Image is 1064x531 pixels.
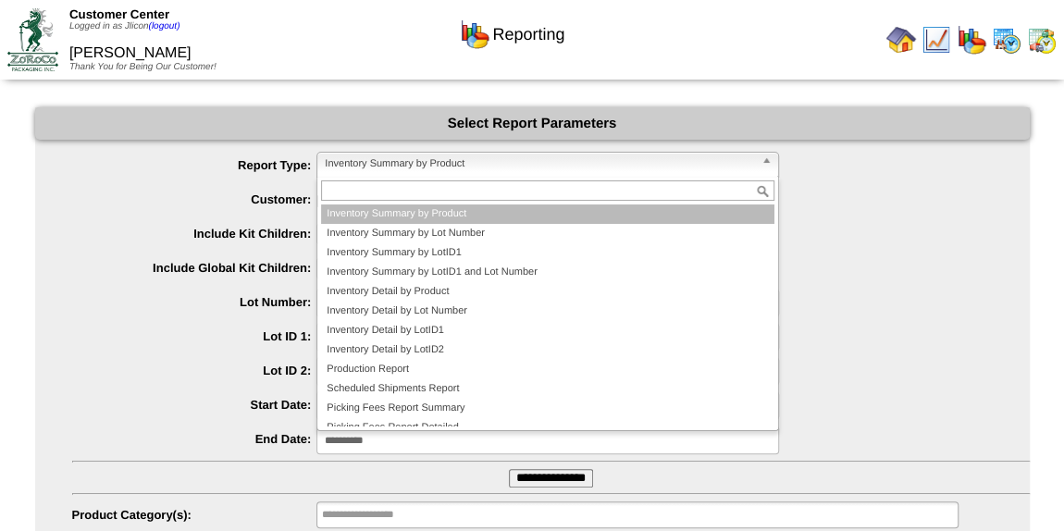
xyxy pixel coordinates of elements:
[321,399,774,418] li: Picking Fees Report Summary
[886,25,916,55] img: home.gif
[321,263,774,282] li: Inventory Summary by LotID1 and Lot Number
[35,107,1030,140] div: Select Report Parameters
[72,432,317,446] label: End Date:
[321,418,774,438] li: Picking Fees Report Detailed
[69,7,169,21] span: Customer Center
[72,329,317,343] label: Lot ID 1:
[1027,25,1057,55] img: calendarinout.gif
[922,25,951,55] img: line_graph.gif
[321,360,774,379] li: Production Report
[69,62,217,72] span: Thank You for Being Our Customer!
[321,321,774,340] li: Inventory Detail by LotID1
[7,8,58,70] img: ZoRoCo_Logo(Green%26Foil)%20jpg.webp
[72,508,317,522] label: Product Category(s):
[321,282,774,302] li: Inventory Detail by Product
[72,192,317,206] label: Customer:
[321,243,774,263] li: Inventory Summary by LotID1
[69,21,180,31] span: Logged in as Jlicon
[72,261,317,275] label: Include Global Kit Children:
[69,45,192,61] span: [PERSON_NAME]
[321,204,774,224] li: Inventory Summary by Product
[957,25,986,55] img: graph.gif
[460,19,489,49] img: graph.gif
[72,295,317,309] label: Lot Number:
[72,364,317,377] label: Lot ID 2:
[321,340,774,360] li: Inventory Detail by LotID2
[492,25,564,44] span: Reporting
[321,224,774,243] li: Inventory Summary by Lot Number
[72,227,317,241] label: Include Kit Children:
[72,158,317,172] label: Report Type:
[72,398,317,412] label: Start Date:
[325,153,754,175] span: Inventory Summary by Product
[149,21,180,31] a: (logout)
[321,302,774,321] li: Inventory Detail by Lot Number
[992,25,1021,55] img: calendarprod.gif
[321,379,774,399] li: Scheduled Shipments Report
[72,186,1030,207] span: [PERSON_NAME]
